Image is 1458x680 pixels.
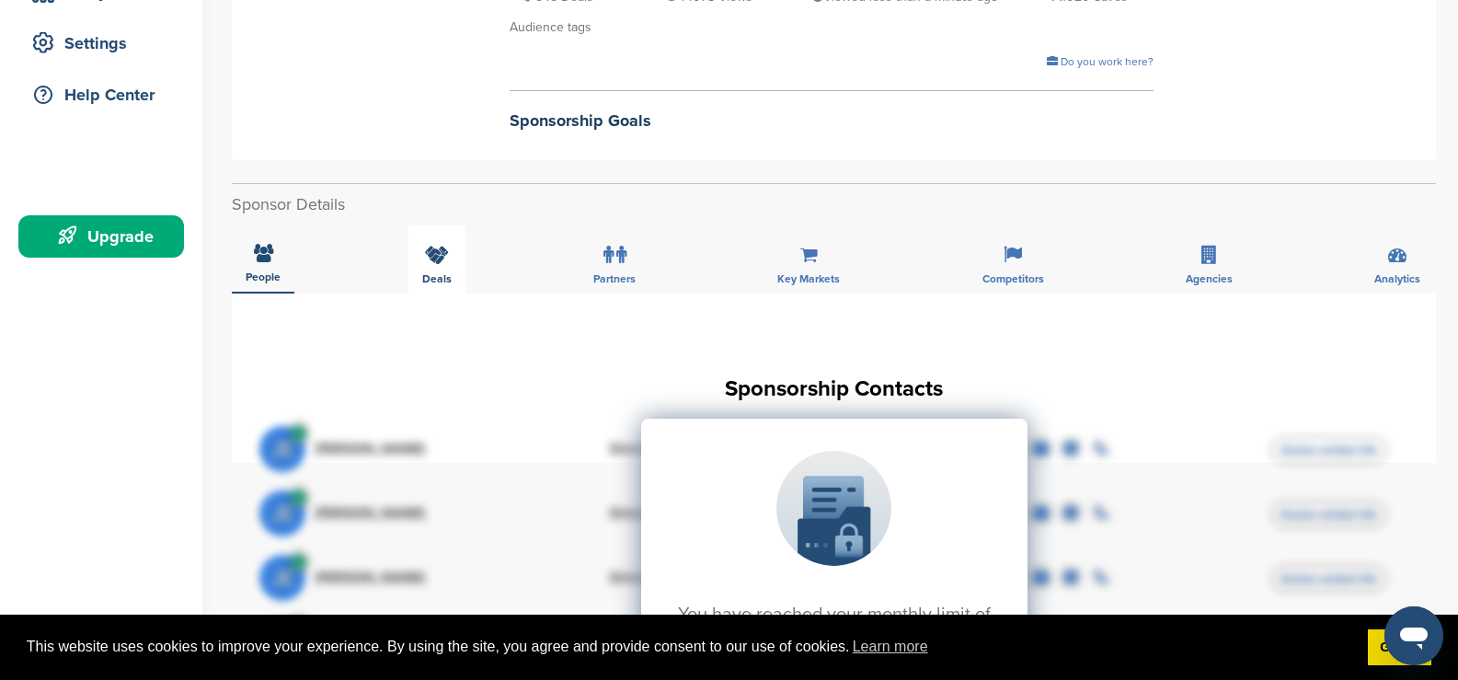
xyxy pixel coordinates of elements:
[1047,55,1154,68] a: Do you work here?
[777,273,840,284] span: Key Markets
[18,215,184,258] a: Upgrade
[1186,273,1233,284] span: Agencies
[246,271,281,282] span: People
[593,273,636,284] span: Partners
[1061,55,1154,68] span: Do you work here?
[850,633,931,661] a: learn more about cookies
[18,22,184,64] a: Settings
[510,109,1154,133] h2: Sponsorship Goals
[422,273,452,284] span: Deals
[982,273,1044,284] span: Competitors
[1368,629,1431,666] a: dismiss cookie message
[232,192,1436,217] h2: Sponsor Details
[1374,273,1420,284] span: Analytics
[18,74,184,116] a: Help Center
[510,17,1154,38] div: Audience tags
[27,633,1353,661] span: This website uses cookies to improve your experience. By using the site, you agree and provide co...
[1384,606,1443,665] iframe: Button to launch messaging window
[28,78,184,111] div: Help Center
[28,27,184,60] div: Settings
[28,220,184,253] div: Upgrade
